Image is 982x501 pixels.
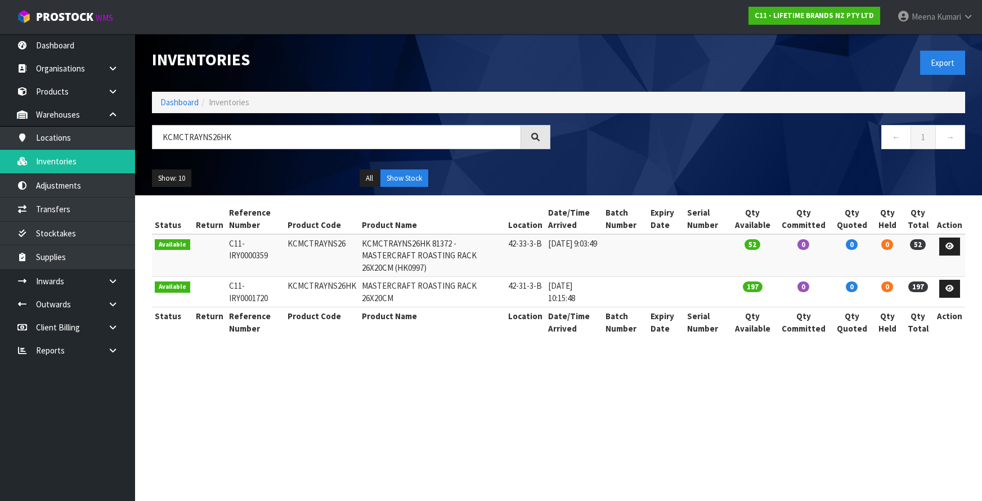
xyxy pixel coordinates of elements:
[935,125,965,149] a: →
[155,281,190,293] span: Available
[193,307,226,337] th: Return
[226,277,285,307] td: C11-IRY0001720
[193,204,226,234] th: Return
[505,307,545,337] th: Location
[36,10,93,24] span: ProStock
[934,307,965,337] th: Action
[729,204,776,234] th: Qty Available
[152,169,191,187] button: Show: 10
[226,234,285,277] td: C11-IRY0000359
[745,239,760,250] span: 52
[545,307,603,337] th: Date/Time Arrived
[545,277,603,307] td: [DATE] 10:15:48
[748,7,880,25] a: C11 - LIFETIME BRANDS NZ PTY LTD
[209,97,249,108] span: Inventories
[684,204,729,234] th: Serial Number
[285,307,359,337] th: Product Code
[545,234,603,277] td: [DATE] 9:03:49
[505,204,545,234] th: Location
[360,169,379,187] button: All
[359,204,505,234] th: Product Name
[152,204,193,234] th: Status
[881,239,893,250] span: 0
[226,307,285,337] th: Reference Number
[797,281,809,292] span: 0
[902,307,934,337] th: Qty Total
[505,234,545,277] td: 42-33-3-B
[226,204,285,234] th: Reference Number
[846,281,858,292] span: 0
[937,11,961,22] span: Kumari
[155,239,190,250] span: Available
[881,125,911,149] a: ←
[797,239,809,250] span: 0
[743,281,763,292] span: 197
[285,204,359,234] th: Product Code
[920,51,965,75] button: Export
[152,51,550,69] h1: Inventories
[603,204,648,234] th: Batch Number
[359,277,505,307] td: MASTERCRAFT ROASTING RACK 26X20CM
[873,204,902,234] th: Qty Held
[545,204,603,234] th: Date/Time Arrived
[912,11,935,22] span: Meena
[17,10,31,24] img: cube-alt.png
[846,239,858,250] span: 0
[152,307,193,337] th: Status
[359,234,505,277] td: KCMCTRAYNS26HK 81372 - MASTERCRAFT ROASTING RACK 26X20CM (HK0997)
[567,125,966,153] nav: Page navigation
[160,97,199,108] a: Dashboard
[380,169,428,187] button: Show Stock
[755,11,874,20] strong: C11 - LIFETIME BRANDS NZ PTY LTD
[911,125,936,149] a: 1
[285,277,359,307] td: KCMCTRAYNS26HK
[934,204,965,234] th: Action
[285,234,359,277] td: KCMCTRAYNS26
[648,204,684,234] th: Expiry Date
[152,125,521,149] input: Search inventories
[776,204,831,234] th: Qty Committed
[603,307,648,337] th: Batch Number
[910,239,926,250] span: 52
[776,307,831,337] th: Qty Committed
[684,307,729,337] th: Serial Number
[873,307,902,337] th: Qty Held
[359,307,505,337] th: Product Name
[908,281,928,292] span: 197
[505,277,545,307] td: 42-31-3-B
[96,12,113,23] small: WMS
[902,204,934,234] th: Qty Total
[648,307,684,337] th: Expiry Date
[831,307,873,337] th: Qty Quoted
[729,307,776,337] th: Qty Available
[881,281,893,292] span: 0
[831,204,873,234] th: Qty Quoted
